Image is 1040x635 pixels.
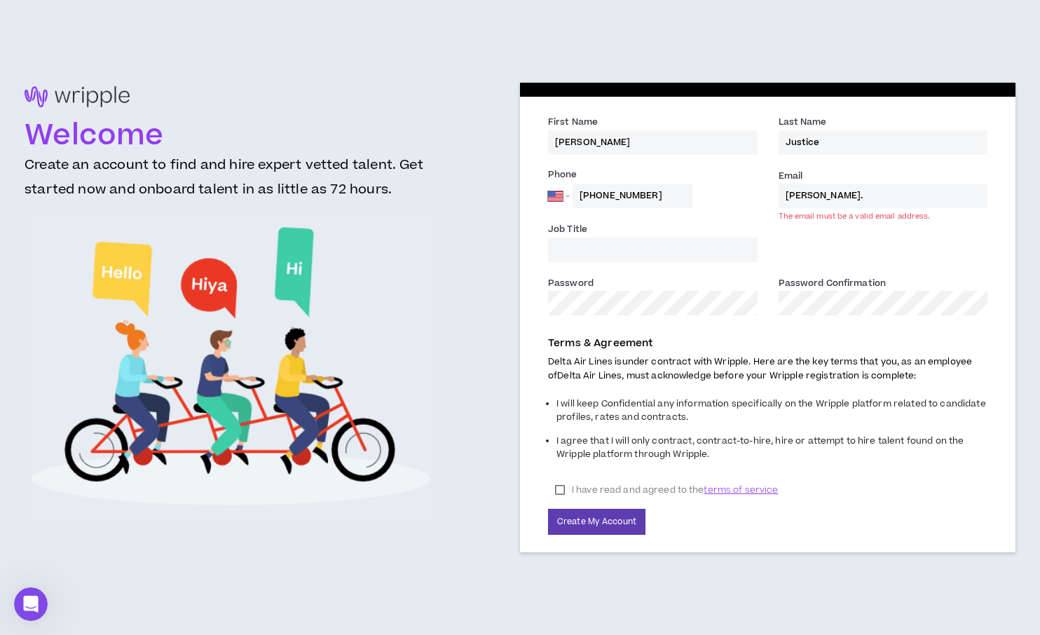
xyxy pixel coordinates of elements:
label: Job Title [548,223,587,238]
p: Terms & Agreement [548,336,987,351]
label: Last Name [779,116,827,131]
button: Create My Account [548,509,645,535]
label: Phone [548,168,758,184]
label: First Name [548,116,598,131]
h3: Create an account to find and hire expert vetted talent. Get started now and onboard talent in as... [25,153,437,213]
li: I agree that I will only contract, contract-to-hire, hire or attempt to hire talent found on the ... [556,431,987,468]
div: The email must be a valid email address. [779,211,988,221]
label: Password [548,277,594,292]
p: Delta Air Lines is under contract with Wripple. Here are the key terms that you, as an employee o... [548,355,987,382]
span: terms of service [704,483,778,497]
label: Email [779,170,803,185]
img: Welcome to Wripple [30,213,432,521]
label: I have read and agreed to the [548,479,785,500]
iframe: Intercom live chat [14,587,48,621]
label: Password Confirmation [779,277,887,292]
li: I will keep Confidential any information specifically on the Wripple platform related to candidat... [556,394,987,431]
img: logo-brand.png [25,86,130,115]
h1: Welcome [25,119,437,153]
